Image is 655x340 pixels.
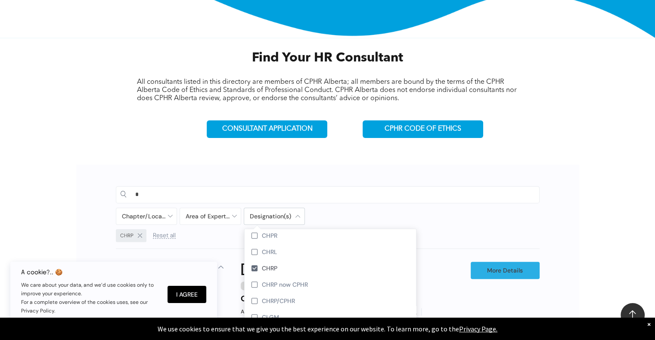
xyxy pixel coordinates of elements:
[262,232,277,239] span: CHPR
[262,313,279,321] span: CLGM
[262,248,277,256] span: CHRL
[207,120,327,138] a: CONSULTANT APPLICATION
[262,264,277,272] span: CHRP
[241,282,299,290] div: [GEOGRAPHIC_DATA]
[137,79,517,102] span: All consultants listed in this directory are members of CPHR Alberta; all members are bound by th...
[153,232,176,239] span: Reset all
[241,308,285,315] span: Area of Expertise:
[459,325,497,333] a: Privacy Page.
[21,269,159,276] h6: A cookie?.. 🍪
[262,297,295,305] span: CHRP/CPHR
[120,231,133,240] span: CHRP
[262,281,308,288] span: CHRP now CPHR
[647,320,651,328] div: Dismiss notification
[241,294,261,304] h4: CHRP
[241,262,350,277] a: [PERSON_NAME]
[363,120,483,138] a: CPHR CODE OF ETHICS
[385,125,461,133] span: CPHR CODE OF ETHICS
[222,125,312,133] span: CONSULTANT APPLICATION
[168,286,206,303] button: I Agree
[471,262,540,279] a: More Details
[252,52,403,64] span: Find Your HR Consultant
[21,281,159,315] p: We care about your data, and we’d use cookies only to improve your experience. For a complete ove...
